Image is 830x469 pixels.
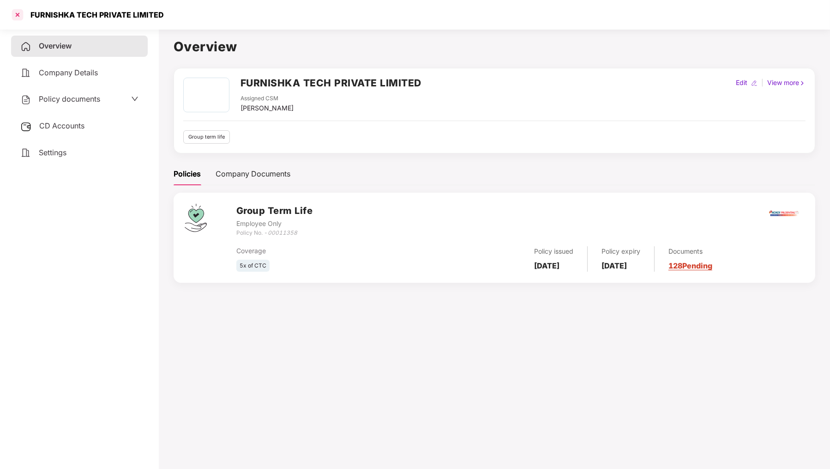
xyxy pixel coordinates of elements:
[20,67,31,79] img: svg+xml;base64,PHN2ZyB4bWxucz0iaHR0cDovL3d3dy53My5vcmcvMjAwMC9zdmciIHdpZHRoPSIyNCIgaGVpZ2h0PSIyNC...
[39,148,66,157] span: Settings
[236,219,313,229] div: Employee Only
[601,261,627,270] b: [DATE]
[236,229,313,238] div: Policy No. -
[241,75,421,91] h2: FURNISHKA TECH PRIVATE LIMITED
[174,37,815,57] h1: Overview
[759,78,765,88] div: |
[174,168,201,180] div: Policies
[765,78,807,88] div: View more
[668,261,712,270] a: 128 Pending
[20,41,31,52] img: svg+xml;base64,PHN2ZyB4bWxucz0iaHR0cDovL3d3dy53My5vcmcvMjAwMC9zdmciIHdpZHRoPSIyNCIgaGVpZ2h0PSIyNC...
[768,197,800,230] img: iciciprud.png
[534,246,573,256] div: Policy issued
[25,10,164,19] div: FURNISHKA TECH PRIVATE LIMITED
[751,80,758,86] img: editIcon
[734,78,749,88] div: Edit
[236,246,426,256] div: Coverage
[20,94,31,105] img: svg+xml;base64,PHN2ZyB4bWxucz0iaHR0cDovL3d3dy53My5vcmcvMjAwMC9zdmciIHdpZHRoPSIyNCIgaGVpZ2h0PSIyNC...
[131,95,138,103] span: down
[39,121,84,130] span: CD Accounts
[39,68,98,77] span: Company Details
[183,130,230,144] div: Group term life
[601,246,640,256] div: Policy expiry
[236,260,270,272] div: 5x of CTC
[668,246,712,256] div: Documents
[241,94,294,103] div: Assigned CSM
[216,168,290,180] div: Company Documents
[241,103,294,113] div: [PERSON_NAME]
[534,261,559,270] b: [DATE]
[20,121,32,132] img: svg+xml;base64,PHN2ZyB3aWR0aD0iMjUiIGhlaWdodD0iMjQiIHZpZXdCb3g9IjAgMCAyNSAyNCIgZmlsbD0ibm9uZSIgeG...
[39,94,100,104] span: Policy documents
[39,41,72,50] span: Overview
[20,147,31,158] img: svg+xml;base64,PHN2ZyB4bWxucz0iaHR0cDovL3d3dy53My5vcmcvMjAwMC9zdmciIHdpZHRoPSIyNCIgaGVpZ2h0PSIyNC...
[268,229,297,236] i: 00011358
[185,204,207,232] img: svg+xml;base64,PHN2ZyB4bWxucz0iaHR0cDovL3d3dy53My5vcmcvMjAwMC9zdmciIHdpZHRoPSI0Ny43MTQiIGhlaWdodD...
[799,80,806,86] img: rightIcon
[236,204,313,218] h3: Group Term Life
